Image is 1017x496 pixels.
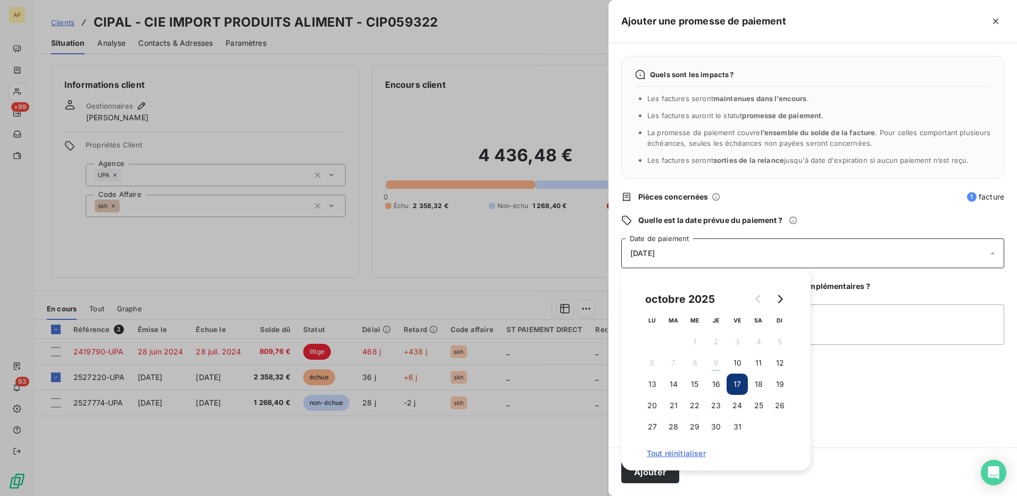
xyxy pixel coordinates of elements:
span: La promesse de paiement couvre . Pour celles comportant plusieurs échéances, seules les échéances... [647,128,991,147]
span: promesse de paiement [742,111,821,120]
span: Pièces concernées [638,192,708,202]
button: 3 [727,331,748,352]
button: 18 [748,374,769,395]
th: mardi [663,310,684,331]
span: [DATE] [630,249,655,258]
button: 29 [684,416,705,437]
button: 4 [748,331,769,352]
span: sorties de la relance [713,156,784,164]
th: samedi [748,310,769,331]
button: 9 [705,352,727,374]
button: 19 [769,374,790,395]
span: facture [967,192,1004,202]
button: 1 [684,331,705,352]
span: 1 [967,192,977,202]
button: 16 [705,374,727,395]
div: octobre 2025 [641,291,719,308]
button: 31 [727,416,748,437]
button: 11 [748,352,769,374]
th: jeudi [705,310,727,331]
button: 30 [705,416,727,437]
button: 26 [769,395,790,416]
h5: Ajouter une promesse de paiement [621,14,786,29]
span: l’ensemble du solde de la facture [761,128,876,137]
button: 8 [684,352,705,374]
button: 7 [663,352,684,374]
th: lundi [641,310,663,331]
th: vendredi [727,310,748,331]
button: 21 [663,395,684,416]
button: 13 [641,374,663,395]
button: 2 [705,331,727,352]
span: Les factures auront le statut . [647,111,824,120]
span: Les factures seront jusqu'à date d'expiration si aucun paiement n’est reçu. [647,156,969,164]
button: Go to next month [769,288,790,310]
button: 22 [684,395,705,416]
div: Open Intercom Messenger [981,460,1006,485]
button: 27 [641,416,663,437]
th: mercredi [684,310,705,331]
th: dimanche [769,310,790,331]
span: Quels sont les impacts ? [650,70,734,79]
span: Les factures seront . [647,94,809,103]
button: 12 [769,352,790,374]
button: 6 [641,352,663,374]
button: 5 [769,331,790,352]
span: Quelle est la date prévue du paiement ? [638,215,782,226]
button: 14 [663,374,684,395]
button: 17 [727,374,748,395]
button: Ajouter [621,461,679,483]
button: 28 [663,416,684,437]
button: 10 [727,352,748,374]
button: 24 [727,395,748,416]
button: Go to previous month [748,288,769,310]
span: maintenues dans l’encours [713,94,807,103]
button: 23 [705,395,727,416]
span: Tout réinitialiser [647,449,785,458]
button: 20 [641,395,663,416]
button: 25 [748,395,769,416]
button: 15 [684,374,705,395]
